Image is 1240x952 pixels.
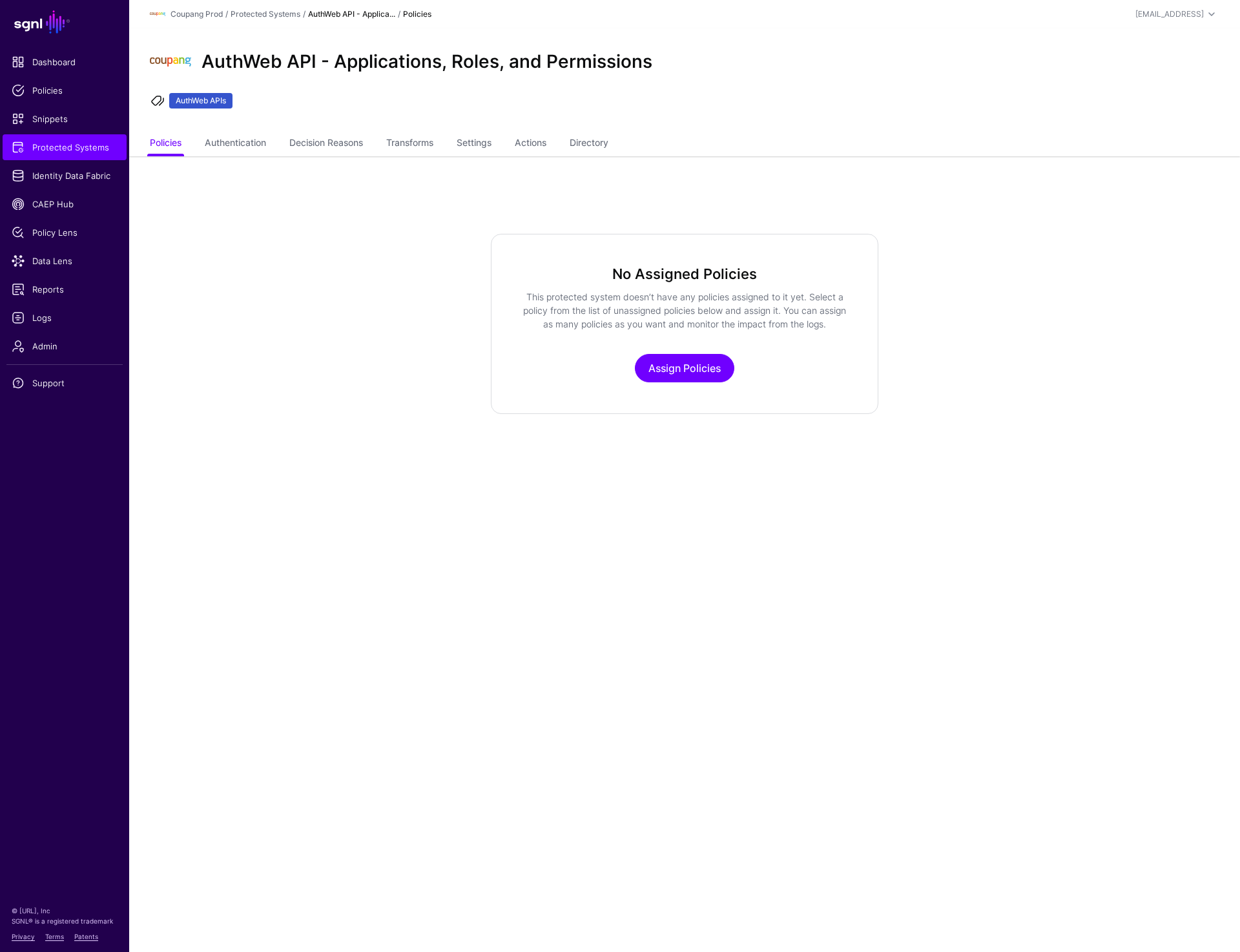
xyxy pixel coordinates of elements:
[3,305,127,331] a: Logs
[386,132,433,156] a: Transforms
[12,377,118,389] span: Support
[457,132,491,156] a: Settings
[169,93,232,109] span: AuthWeb APIs
[12,311,118,324] span: Logs
[289,132,363,156] a: Decision Reasons
[12,905,118,916] p: © [URL], Inc
[205,132,266,156] a: Authentication
[3,163,127,189] a: Identity Data Fabric
[635,354,734,382] a: Assign Policies
[12,226,118,239] span: Policy Lens
[12,254,118,267] span: Data Lens
[8,8,121,36] a: SGNL
[150,6,165,22] img: svg+xml;base64,PHN2ZyBpZD0iTG9nbyIgeG1sbnM9Imh0dHA6Ly93d3cudzMub3JnLzIwMDAvc3ZnIiB3aWR0aD0iMTIxLj...
[150,41,191,83] img: svg+xml;base64,PD94bWwgdmVyc2lvbj0iMS4wIiBlbmNvZGluZz0iVVRGLTgiIHN0YW5kYWxvbmU9Im5vIj8+CjwhLS0gQ3...
[231,9,300,19] a: Protected Systems
[12,198,118,211] span: CAEP Hub
[308,9,395,19] strong: AuthWeb API - Applica...
[12,56,118,68] span: Dashboard
[395,8,403,20] div: /
[522,265,847,282] h3: No Assigned Policies
[515,132,546,156] a: Actions
[74,933,98,940] a: Patents
[3,191,127,217] a: CAEP Hub
[522,290,847,331] p: This protected system doesn’t have any policies assigned to it yet. Select a policy from the list...
[3,220,127,245] a: Policy Lens
[403,9,431,19] strong: Policies
[201,51,652,73] h2: AuthWeb API - Applications, Roles, and Permissions
[570,132,608,156] a: Directory
[12,916,118,926] p: SGNL® is a registered trademark
[12,340,118,353] span: Admin
[45,933,64,940] a: Terms
[3,333,127,359] a: Admin
[1135,8,1204,20] div: [EMAIL_ADDRESS]
[150,132,181,156] a: Policies
[12,933,35,940] a: Privacy
[12,84,118,97] span: Policies
[12,141,118,154] span: Protected Systems
[223,8,231,20] div: /
[300,8,308,20] div: /
[3,49,127,75] a: Dashboard
[3,78,127,103] a: Policies
[3,134,127,160] a: Protected Systems
[12,169,118,182] span: Identity Data Fabric
[12,112,118,125] span: Snippets
[3,276,127,302] a: Reports
[3,106,127,132] a: Snippets
[170,9,223,19] a: Coupang Prod
[3,248,127,274] a: Data Lens
[12,283,118,296] span: Reports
